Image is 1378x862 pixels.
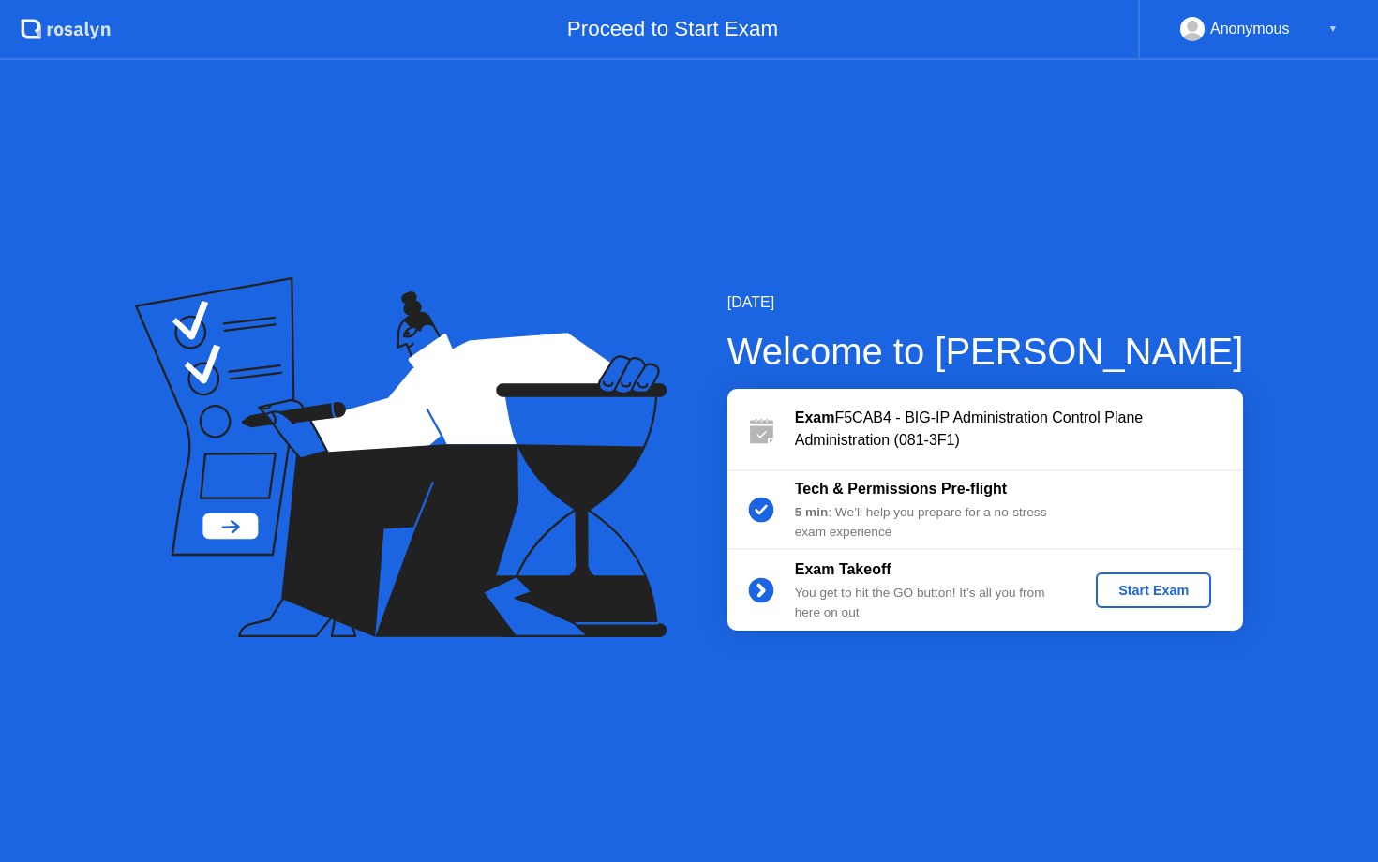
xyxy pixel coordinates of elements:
[795,409,835,425] b: Exam
[795,503,1065,542] div: : We’ll help you prepare for a no-stress exam experience
[795,584,1065,622] div: You get to hit the GO button! It’s all you from here on out
[795,407,1243,452] div: F5CAB4 - BIG-IP Administration Control Plane Administration (081-3F1)
[795,481,1007,497] b: Tech & Permissions Pre-flight
[727,323,1244,379] div: Welcome to [PERSON_NAME]
[1328,17,1338,41] div: ▼
[795,505,829,519] b: 5 min
[1210,17,1290,41] div: Anonymous
[1096,572,1211,608] button: Start Exam
[1103,583,1204,598] div: Start Exam
[727,291,1244,314] div: [DATE]
[795,561,891,577] b: Exam Takeoff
